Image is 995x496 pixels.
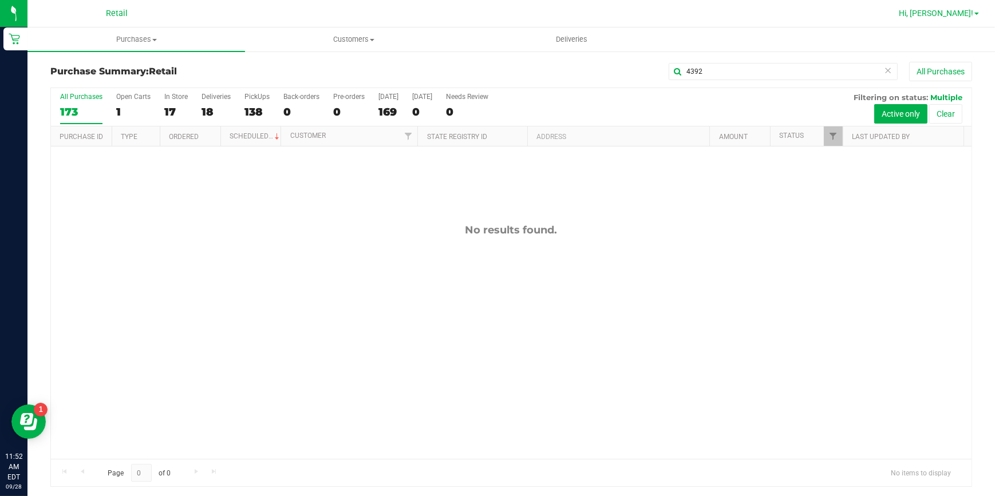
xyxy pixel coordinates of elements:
span: Filtering on status: [854,93,928,102]
inline-svg: Retail [9,33,20,45]
span: Deliveries [540,34,603,45]
div: Back-orders [283,93,319,101]
a: Purchase ID [60,133,103,141]
div: Pre-orders [333,93,365,101]
a: Filter [398,126,417,146]
button: Active only [874,104,927,124]
a: Type [121,133,137,141]
div: PickUps [244,93,270,101]
span: Clear [884,63,892,78]
button: All Purchases [909,62,972,81]
div: All Purchases [60,93,102,101]
div: [DATE] [412,93,432,101]
input: Search Purchase ID, Original ID, State Registry ID or Customer Name... [669,63,898,80]
a: Last Updated By [852,133,910,141]
span: Multiple [930,93,962,102]
div: 17 [164,105,188,118]
div: 1 [116,105,151,118]
div: 18 [202,105,231,118]
div: 0 [283,105,319,118]
div: [DATE] [378,93,398,101]
a: State Registry ID [427,133,487,141]
h3: Purchase Summary: [50,66,358,77]
a: Purchases [27,27,245,51]
a: Customer [290,132,326,140]
iframe: Resource center [11,404,46,439]
th: Address [527,126,710,146]
span: Hi, [PERSON_NAME]! [899,9,973,18]
div: In Store [164,93,188,101]
iframe: Resource center unread badge [34,403,48,416]
a: Amount [719,133,748,141]
span: Customers [246,34,462,45]
div: 0 [333,105,365,118]
a: Deliveries [463,27,681,51]
span: Page of 0 [98,464,180,482]
div: Open Carts [116,93,151,101]
a: Customers [245,27,463,51]
div: No results found. [51,224,972,236]
div: 0 [412,105,432,118]
div: 138 [244,105,270,118]
div: Needs Review [446,93,488,101]
span: No items to display [882,464,960,481]
div: 173 [60,105,102,118]
p: 09/28 [5,482,22,491]
a: Status [780,132,804,140]
a: Ordered [169,133,199,141]
a: Scheduled [230,132,282,140]
button: Clear [929,104,962,124]
div: 0 [446,105,488,118]
span: Retail [149,66,177,77]
div: 169 [378,105,398,118]
span: Purchases [27,34,245,45]
a: Filter [824,126,843,146]
p: 11:52 AM EDT [5,451,22,482]
div: Deliveries [202,93,231,101]
span: Retail [106,9,128,18]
